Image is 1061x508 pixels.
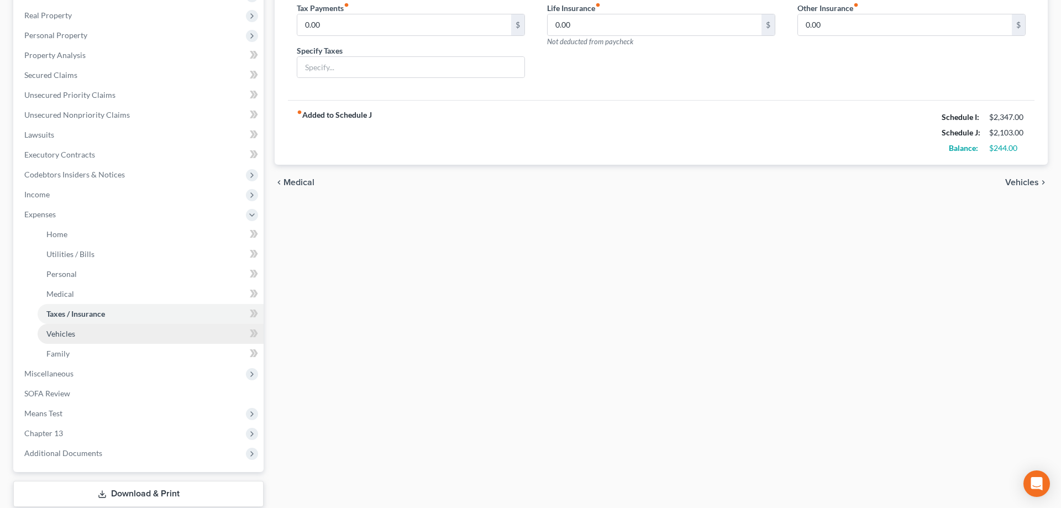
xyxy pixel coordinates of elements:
span: Vehicles [1005,178,1039,187]
strong: Schedule J: [942,128,980,137]
a: Utilities / Bills [38,244,264,264]
span: Unsecured Priority Claims [24,90,115,99]
span: Executory Contracts [24,150,95,159]
a: Property Analysis [15,45,264,65]
span: Additional Documents [24,448,102,458]
span: Medical [46,289,74,298]
a: SOFA Review [15,384,264,404]
span: Lawsuits [24,130,54,139]
div: $244.00 [989,143,1026,154]
a: Secured Claims [15,65,264,85]
strong: Schedule I: [942,112,979,122]
a: Medical [38,284,264,304]
span: Personal Property [24,30,87,40]
label: Specify Taxes [297,45,343,56]
i: fiber_manual_record [297,109,302,115]
span: Real Property [24,11,72,20]
span: Secured Claims [24,70,77,80]
span: Not deducted from paycheck [547,37,633,46]
a: Unsecured Priority Claims [15,85,264,105]
span: Means Test [24,409,62,418]
button: Vehicles chevron_right [1005,178,1048,187]
i: chevron_left [275,178,283,187]
strong: Balance: [949,143,978,153]
span: Chapter 13 [24,428,63,438]
div: $ [761,14,775,35]
span: Expenses [24,210,56,219]
span: SOFA Review [24,389,70,398]
span: Family [46,349,70,358]
span: Property Analysis [24,50,86,60]
label: Other Insurance [797,2,859,14]
a: Family [38,344,264,364]
a: Personal [38,264,264,284]
div: Open Intercom Messenger [1023,470,1050,497]
span: Income [24,190,50,199]
span: Miscellaneous [24,369,73,378]
i: chevron_right [1039,178,1048,187]
i: fiber_manual_record [853,2,859,8]
div: $ [511,14,524,35]
label: Life Insurance [547,2,601,14]
a: Taxes / Insurance [38,304,264,324]
a: Lawsuits [15,125,264,145]
a: Home [38,224,264,244]
input: -- [548,14,761,35]
div: $2,347.00 [989,112,1026,123]
span: Utilities / Bills [46,249,94,259]
input: -- [798,14,1012,35]
span: Taxes / Insurance [46,309,105,318]
span: Home [46,229,67,239]
span: Unsecured Nonpriority Claims [24,110,130,119]
a: Vehicles [38,324,264,344]
span: Medical [283,178,314,187]
button: chevron_left Medical [275,178,314,187]
i: fiber_manual_record [595,2,601,8]
label: Tax Payments [297,2,349,14]
i: fiber_manual_record [344,2,349,8]
input: -- [297,14,511,35]
span: Codebtors Insiders & Notices [24,170,125,179]
a: Download & Print [13,481,264,507]
span: Personal [46,269,77,279]
a: Executory Contracts [15,145,264,165]
a: Unsecured Nonpriority Claims [15,105,264,125]
strong: Added to Schedule J [297,109,372,156]
span: Vehicles [46,329,75,338]
div: $2,103.00 [989,127,1026,138]
input: Specify... [297,57,524,78]
div: $ [1012,14,1025,35]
